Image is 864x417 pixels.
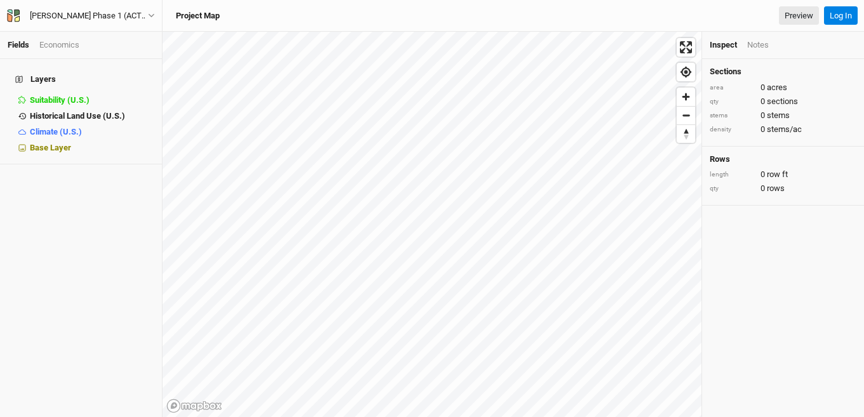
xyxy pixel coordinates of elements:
[677,63,695,81] button: Find my location
[747,39,769,51] div: Notes
[710,184,754,194] div: qty
[710,83,754,93] div: area
[30,111,154,121] div: Historical Land Use (U.S.)
[767,183,785,194] span: rows
[710,183,856,194] div: 0
[176,11,220,21] h3: Project Map
[710,110,856,121] div: 0
[6,9,156,23] button: [PERSON_NAME] Phase 1 (ACTIVE 2024)
[163,32,701,417] canvas: Map
[677,124,695,143] button: Reset bearing to north
[30,111,125,121] span: Historical Land Use (U.S.)
[30,95,154,105] div: Suitability (U.S.)
[677,106,695,124] button: Zoom out
[30,10,148,22] div: [PERSON_NAME] Phase 1 (ACTIVE 2024)
[710,82,856,93] div: 0
[30,95,90,105] span: Suitability (U.S.)
[767,96,798,107] span: sections
[677,88,695,106] button: Zoom in
[30,127,82,136] span: Climate (U.S.)
[710,125,754,135] div: density
[710,67,856,77] h4: Sections
[30,143,154,153] div: Base Layer
[824,6,858,25] button: Log In
[767,124,802,135] span: stems/ac
[710,170,754,180] div: length
[677,38,695,56] button: Enter fullscreen
[710,96,856,107] div: 0
[677,125,695,143] span: Reset bearing to north
[767,82,787,93] span: acres
[30,10,148,22] div: Corbin Hill Phase 1 (ACTIVE 2024)
[767,110,790,121] span: stems
[710,97,754,107] div: qty
[166,399,222,413] a: Mapbox logo
[30,143,71,152] span: Base Layer
[8,67,154,92] h4: Layers
[767,169,788,180] span: row ft
[710,39,737,51] div: Inspect
[8,40,29,50] a: Fields
[677,107,695,124] span: Zoom out
[710,124,856,135] div: 0
[710,111,754,121] div: stems
[39,39,79,51] div: Economics
[710,169,856,180] div: 0
[779,6,819,25] a: Preview
[710,154,856,164] h4: Rows
[30,127,154,137] div: Climate (U.S.)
